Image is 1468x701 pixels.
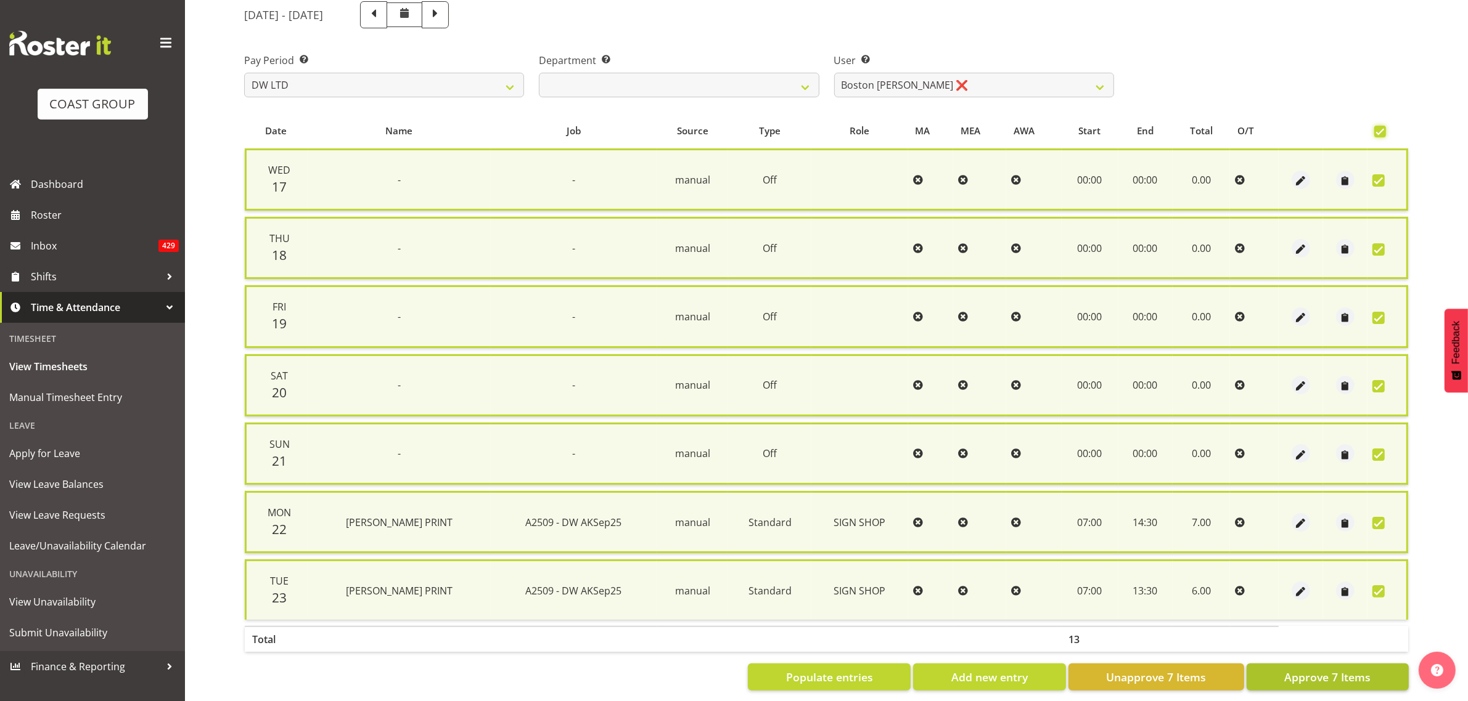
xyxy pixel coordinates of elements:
[675,447,710,460] span: manual
[567,124,581,138] span: Job
[1247,663,1409,691] button: Approve 7 Items
[268,506,291,519] span: Mon
[270,574,289,588] span: Tue
[1118,217,1173,279] td: 00:00
[269,232,290,245] span: Thu
[525,584,621,598] span: A2509 - DW AKSep25
[9,388,176,407] span: Manual Timesheet Entry
[1106,669,1206,685] span: Unapprove 7 Items
[272,246,287,264] span: 18
[677,124,708,138] span: Source
[675,173,710,187] span: manual
[31,206,179,224] span: Roster
[961,124,980,138] span: MEA
[398,241,401,255] span: -
[244,8,323,22] h5: [DATE] - [DATE]
[572,310,575,323] span: -
[31,657,160,676] span: Finance & Reporting
[748,663,911,691] button: Populate entries
[1237,124,1254,138] span: O/T
[728,285,811,347] td: Off
[385,124,412,138] span: Name
[9,537,176,555] span: Leave/Unavailability Calendar
[675,584,710,598] span: manual
[272,589,287,606] span: 23
[1118,491,1173,553] td: 14:30
[9,593,176,611] span: View Unavailability
[728,354,811,416] td: Off
[31,298,160,317] span: Time & Attendance
[265,124,287,138] span: Date
[1173,148,1231,211] td: 0.00
[3,438,182,469] a: Apply for Leave
[158,240,179,252] span: 429
[1118,285,1173,347] td: 00:00
[1062,491,1118,553] td: 07:00
[271,369,288,383] span: Sat
[786,669,873,685] span: Populate entries
[525,516,621,529] span: A2509 - DW AKSep25
[9,623,176,642] span: Submit Unavailability
[245,626,308,652] th: Total
[1062,217,1118,279] td: 00:00
[1137,124,1154,138] span: End
[539,53,819,68] label: Department
[272,178,287,195] span: 17
[1118,559,1173,620] td: 13:30
[3,326,182,351] div: Timesheet
[1062,354,1118,416] td: 00:00
[9,444,176,463] span: Apply for Leave
[1062,285,1118,347] td: 00:00
[1118,148,1173,211] td: 00:00
[915,124,930,138] span: MA
[728,559,811,620] td: Standard
[268,163,290,177] span: Wed
[1173,491,1231,553] td: 7.00
[834,53,1114,68] label: User
[728,148,811,211] td: Off
[1173,217,1231,279] td: 0.00
[269,437,290,451] span: Sun
[272,384,287,401] span: 20
[346,584,453,598] span: [PERSON_NAME] PRINT
[1451,321,1462,364] span: Feedback
[273,300,286,314] span: Fri
[50,95,136,113] div: COAST GROUP
[572,447,575,460] span: -
[31,175,179,193] span: Dashboard
[675,310,710,323] span: manual
[9,475,176,493] span: View Leave Balances
[675,241,710,255] span: manual
[1014,124,1035,138] span: AWA
[572,173,575,187] span: -
[1079,124,1101,138] span: Start
[1062,423,1118,485] td: 00:00
[951,669,1028,685] span: Add new entry
[1118,423,1173,485] td: 00:00
[3,561,182,586] div: Unavailability
[1284,669,1371,685] span: Approve 7 Items
[834,516,886,529] span: SIGN SHOP
[1173,354,1231,416] td: 0.00
[728,491,811,553] td: Standard
[3,617,182,648] a: Submit Unavailability
[9,357,176,376] span: View Timesheets
[31,267,160,286] span: Shifts
[272,452,287,469] span: 21
[9,31,111,55] img: Rosterit website logo
[913,663,1065,691] button: Add new entry
[9,506,176,524] span: View Leave Requests
[272,521,287,538] span: 22
[244,53,524,68] label: Pay Period
[3,469,182,500] a: View Leave Balances
[850,124,870,138] span: Role
[398,378,401,392] span: -
[3,586,182,617] a: View Unavailability
[728,217,811,279] td: Off
[572,241,575,255] span: -
[675,378,710,392] span: manual
[572,378,575,392] span: -
[398,447,401,460] span: -
[1062,626,1118,652] th: 13
[1431,664,1443,676] img: help-xxl-2.png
